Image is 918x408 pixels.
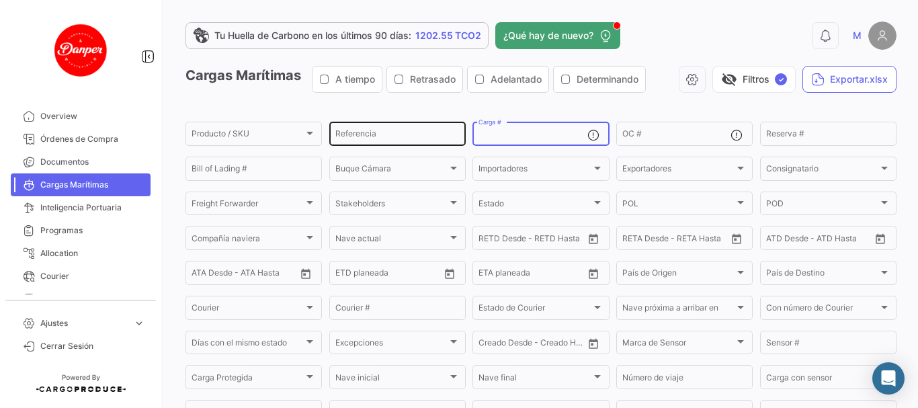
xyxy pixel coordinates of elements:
[802,66,896,93] button: Exportar.xlsx
[185,66,650,93] h3: Cargas Marítimas
[192,235,304,245] span: Compañía naviera
[11,151,151,173] a: Documentos
[622,340,735,350] span: Marca de Sensor
[870,229,890,249] button: Open calendar
[335,270,360,280] input: Desde
[369,270,419,280] input: Hasta
[478,375,591,384] span: Nave final
[468,67,548,92] button: Adelantado
[11,219,151,242] a: Programas
[622,235,646,245] input: Desde
[296,263,316,284] button: Open calendar
[766,235,808,245] input: ATD Desde
[192,305,304,315] span: Courier
[554,67,645,92] button: Determinando
[242,270,292,280] input: ATA Hasta
[766,270,878,280] span: País de Destino
[40,340,145,352] span: Cerrar Sesión
[503,29,593,42] span: ¿Qué hay de nuevo?
[410,73,456,86] span: Retrasado
[133,317,145,329] span: expand_more
[622,270,735,280] span: País de Origen
[11,288,151,311] a: Sensores
[312,67,382,92] button: A tiempo
[415,29,481,42] span: 1202.55 TCO2
[478,340,524,350] input: Creado Desde
[40,270,145,282] span: Courier
[712,66,796,93] button: visibility_offFiltros✓
[440,263,460,284] button: Open calendar
[335,235,448,245] span: Nave actual
[40,156,145,168] span: Documentos
[11,242,151,265] a: Allocation
[214,29,411,42] span: Tu Huella de Carbono en los últimos 90 días:
[534,340,583,350] input: Creado Hasta
[192,375,304,384] span: Carga Protegida
[335,73,375,86] span: A tiempo
[40,293,145,305] span: Sensores
[512,235,562,245] input: Hasta
[495,22,620,49] button: ¿Qué hay de nuevo?
[11,105,151,128] a: Overview
[335,340,448,350] span: Excepciones
[583,229,603,249] button: Open calendar
[40,110,145,122] span: Overview
[478,270,503,280] input: Desde
[192,270,233,280] input: ATA Desde
[47,16,114,83] img: danper-logo.png
[335,375,448,384] span: Nave inicial
[622,166,735,175] span: Exportadores
[512,270,562,280] input: Hasta
[478,166,591,175] span: Importadores
[185,22,489,49] a: Tu Huella de Carbono en los últimos 90 días:1202.55 TCO2
[11,128,151,151] a: Órdenes de Compra
[478,235,503,245] input: Desde
[11,196,151,219] a: Inteligencia Portuaria
[192,201,304,210] span: Freight Forwarder
[40,247,145,259] span: Allocation
[11,173,151,196] a: Cargas Marítimas
[656,235,706,245] input: Hasta
[726,229,747,249] button: Open calendar
[40,179,145,191] span: Cargas Marítimas
[622,305,735,315] span: Nave próxima a arribar en
[335,166,448,175] span: Buque Cámara
[766,305,878,315] span: Con número de Courier
[818,235,868,245] input: ATD Hasta
[766,375,878,384] span: Carga con sensor
[775,73,787,85] span: ✓
[577,73,638,86] span: Determinando
[478,201,591,210] span: Estado
[40,317,128,329] span: Ajustes
[583,333,603,354] button: Open calendar
[868,22,896,50] img: placeholder-user.png
[192,131,304,140] span: Producto / SKU
[335,201,448,210] span: Stakeholders
[622,201,735,210] span: POL
[853,29,862,42] span: M
[872,362,905,395] div: Abrir Intercom Messenger
[491,73,542,86] span: Adelantado
[766,166,878,175] span: Consignatario
[583,263,603,284] button: Open calendar
[40,133,145,145] span: Órdenes de Compra
[478,305,591,315] span: Estado de Courier
[11,265,151,288] a: Courier
[387,67,462,92] button: Retrasado
[721,71,737,87] span: visibility_off
[192,340,304,350] span: Días con el mismo estado
[766,201,878,210] span: POD
[40,225,145,237] span: Programas
[40,202,145,214] span: Inteligencia Portuaria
